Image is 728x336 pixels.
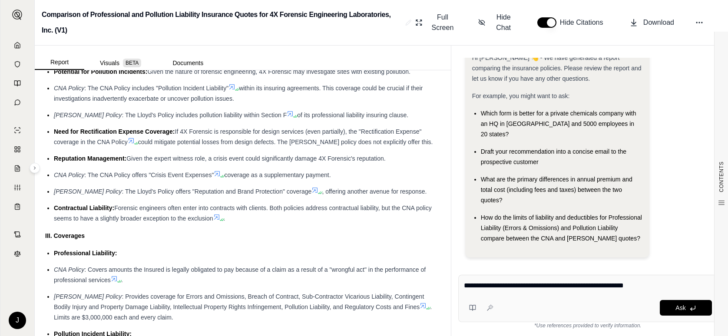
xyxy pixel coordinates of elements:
[6,160,29,177] a: Claim Coverage
[481,148,626,165] span: Draft your recommendation into a concise email to the prospective customer
[718,161,725,192] span: CONTENTS
[472,54,642,82] span: Hi [PERSON_NAME] 👋 - We have generated a report comparing the insurance policies. Please review t...
[224,171,331,178] span: coverage as a supplementary payment.
[224,215,225,222] span: .
[297,112,408,119] span: of its professional liability insuring clause.
[54,266,84,273] span: CNA Policy
[54,293,424,310] span: : Provides coverage for Errors and Omissions, Breach of Contract, Sub-Contractor Vicarious Liabil...
[9,312,26,329] div: J
[54,266,426,283] span: : Covers amounts the Insured is legally obligated to pay because of a claim as a result of a "wro...
[6,179,29,196] a: Custom Report
[54,188,122,195] span: [PERSON_NAME] Policy
[12,10,23,20] img: Expand sidebar
[54,303,432,321] span: . Limits are $3,000,000 each and every claim.
[54,112,122,119] span: [PERSON_NAME] Policy
[6,141,29,158] a: Policy Comparisons
[54,85,84,92] span: CNA Policy
[481,176,632,204] span: What are the primary differences in annual premium and total cost (including fees and taxes) betw...
[122,188,311,195] span: : The Lloyd's Policy offers "Reputation and Brand Protection" coverage
[6,94,29,111] a: Chat
[84,56,157,70] button: Visuals
[54,204,432,222] span: Forensic engineers often enter into contracts with clients. Both policies address contractual lia...
[138,138,433,145] span: could mitigate potential losses from design defects. The [PERSON_NAME] policy does not explicitly...
[84,171,214,178] span: : The CNA Policy offers "Crisis Event Expenses"
[660,300,712,316] button: Ask
[560,17,609,28] span: Hide Citations
[475,9,520,36] button: Hide Chat
[54,204,114,211] span: Contractual Liability:
[54,155,126,162] span: Reputation Management:
[643,17,674,28] span: Download
[42,7,402,38] h2: Comparison of Professional and Pollution Liability Insurance Quotes for 4X Forensic Engineering L...
[6,245,29,262] a: Legal Search Engine
[626,14,678,31] button: Download
[54,171,84,178] span: CNA Policy
[54,128,421,145] span: If 4X Forensic is responsible for design services (even partially), the "Rectification Expense" c...
[6,56,29,73] a: Documents Vault
[54,68,147,75] span: Potential for Pollution Incidents:
[428,12,457,33] span: Full Screen
[30,163,40,173] button: Expand sidebar
[123,59,141,67] span: BETA
[35,55,84,70] button: Report
[54,293,122,300] span: [PERSON_NAME] Policy
[412,9,460,36] button: Full Screen
[54,85,423,102] span: within its insuring agreements. This coverage could be crucial if their investigations inadverten...
[54,128,175,135] span: Need for Rectification Expense Coverage:
[6,75,29,92] a: Prompt Library
[121,277,123,283] span: .
[322,188,427,195] span: , offering another avenue for response.
[6,36,29,54] a: Home
[45,232,85,239] strong: III. Coverages
[490,12,516,33] span: Hide Chat
[481,214,642,242] span: How do the limits of liability and deductibles for Professional Liability (Errors & Omissions) an...
[6,198,29,215] a: Coverage Table
[147,68,410,75] span: Given the nature of forensic engineering, 4X Forensic may investigate sites with existing pollution.
[481,110,636,138] span: Which form is better for a private chemicals company with an HQ in [GEOGRAPHIC_DATA] and 5000 emp...
[6,122,29,139] a: Single Policy
[122,112,287,119] span: : The Lloyd's Policy includes pollution liability within Section F
[6,226,29,243] a: Contract Analysis
[458,322,718,329] div: *Use references provided to verify information.
[84,85,228,92] span: : The CNA Policy includes "Pollution Incident Liability"
[157,56,219,70] button: Documents
[54,250,117,257] span: Professional Liability:
[472,92,570,99] span: For example, you might want to ask:
[675,304,685,311] span: Ask
[9,6,26,23] button: Expand sidebar
[126,155,385,162] span: Given the expert witness role, a crisis event could significantly damage 4X Forensic's reputation.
